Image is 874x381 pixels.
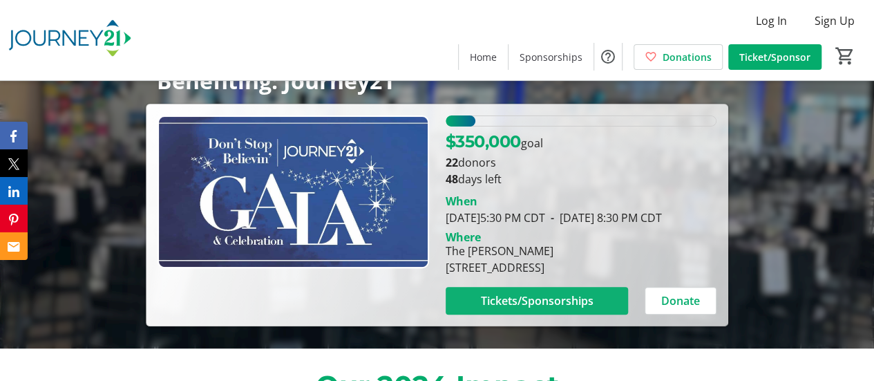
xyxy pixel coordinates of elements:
[480,292,593,309] span: Tickets/Sponsorships
[446,155,458,170] b: 22
[745,10,798,32] button: Log In
[663,50,712,64] span: Donations
[739,50,810,64] span: Ticket/Sponsor
[446,131,521,151] span: $350,000
[446,115,717,127] div: 11.033788571428573% of fundraising goal reached
[446,193,477,210] div: When
[661,292,700,309] span: Donate
[634,44,723,70] a: Donations
[446,232,481,243] div: Where
[446,171,458,187] span: 48
[833,44,857,68] button: Cart
[545,210,662,225] span: [DATE] 8:30 PM CDT
[446,154,717,171] p: donors
[470,50,497,64] span: Home
[446,259,553,276] div: [STREET_ADDRESS]
[446,171,717,187] p: days left
[520,50,582,64] span: Sponsorships
[728,44,821,70] a: Ticket/Sponsor
[158,115,429,268] img: Campaign CTA Media Photo
[815,12,855,29] span: Sign Up
[645,287,716,315] button: Donate
[157,68,717,93] p: Benefiting: Journey21
[509,44,593,70] a: Sponsorships
[8,6,131,75] img: Journey21's Logo
[446,287,629,315] button: Tickets/Sponsorships
[459,44,508,70] a: Home
[594,43,622,71] button: Help
[756,12,787,29] span: Log In
[446,210,545,225] span: [DATE] 5:30 PM CDT
[545,210,560,225] span: -
[446,129,543,154] p: goal
[804,10,866,32] button: Sign Up
[446,243,553,259] div: The [PERSON_NAME]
